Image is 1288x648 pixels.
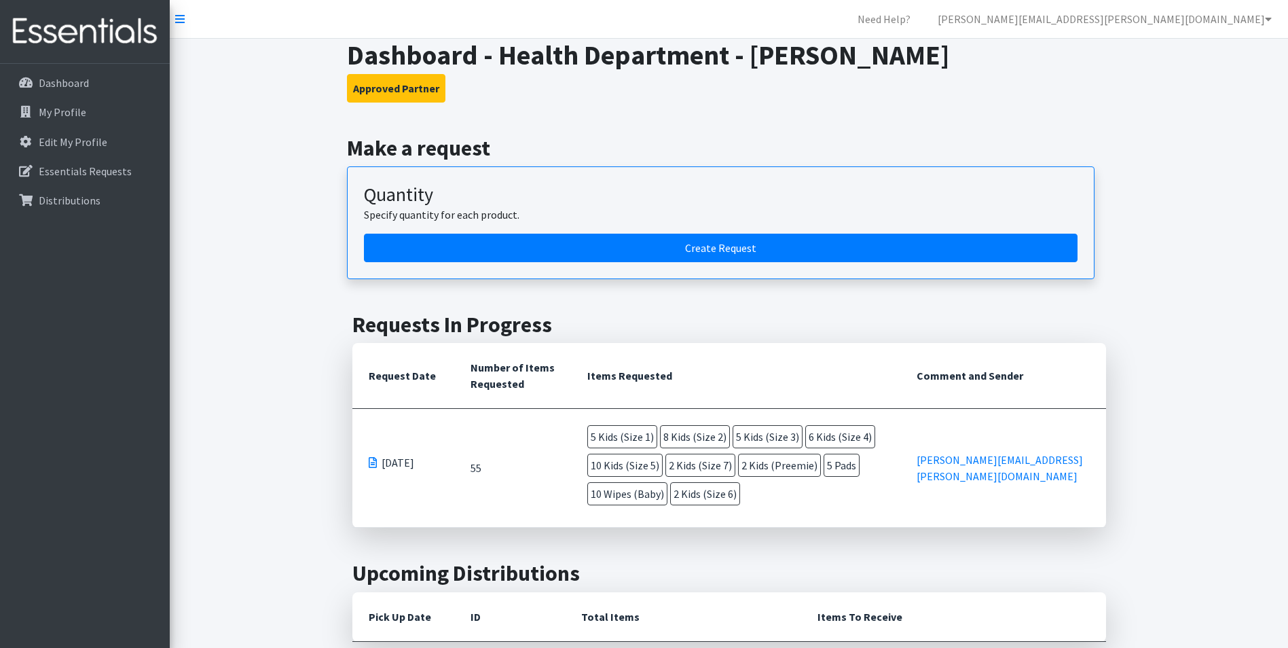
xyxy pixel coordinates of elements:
td: 55 [454,409,572,528]
a: Need Help? [847,5,921,33]
th: Items To Receive [801,592,1106,642]
th: Comment and Sender [900,343,1106,409]
a: Create a request by quantity [364,234,1078,262]
span: [DATE] [382,454,414,471]
th: Number of Items Requested [454,343,572,409]
span: 5 Kids (Size 3) [733,425,803,448]
span: 8 Kids (Size 2) [660,425,730,448]
h1: Dashboard - Health Department - [PERSON_NAME] [347,39,1111,71]
span: 2 Kids (Size 7) [665,454,735,477]
a: [PERSON_NAME][EMAIL_ADDRESS][PERSON_NAME][DOMAIN_NAME] [917,453,1083,483]
h2: Make a request [347,135,1111,161]
span: 5 Pads [824,454,860,477]
span: 6 Kids (Size 4) [805,425,875,448]
th: Pick Up Date [352,592,454,642]
span: 10 Kids (Size 5) [587,454,663,477]
p: My Profile [39,105,86,119]
img: HumanEssentials [5,9,164,54]
h2: Requests In Progress [352,312,1106,338]
a: [PERSON_NAME][EMAIL_ADDRESS][PERSON_NAME][DOMAIN_NAME] [927,5,1283,33]
a: Edit My Profile [5,128,164,156]
a: My Profile [5,98,164,126]
th: Request Date [352,343,454,409]
p: Dashboard [39,76,89,90]
p: Distributions [39,194,100,207]
a: Distributions [5,187,164,214]
span: 5 Kids (Size 1) [587,425,657,448]
th: Items Requested [571,343,900,409]
th: ID [454,592,565,642]
p: Edit My Profile [39,135,107,149]
a: Essentials Requests [5,158,164,185]
span: 10 Wipes (Baby) [587,482,667,505]
span: 2 Kids (Size 6) [670,482,740,505]
th: Total Items [565,592,801,642]
button: Approved Partner [347,74,445,103]
p: Essentials Requests [39,164,132,178]
p: Specify quantity for each product. [364,206,1078,223]
h3: Quantity [364,183,1078,206]
span: 2 Kids (Preemie) [738,454,821,477]
h2: Upcoming Distributions [352,560,1106,586]
a: Dashboard [5,69,164,96]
